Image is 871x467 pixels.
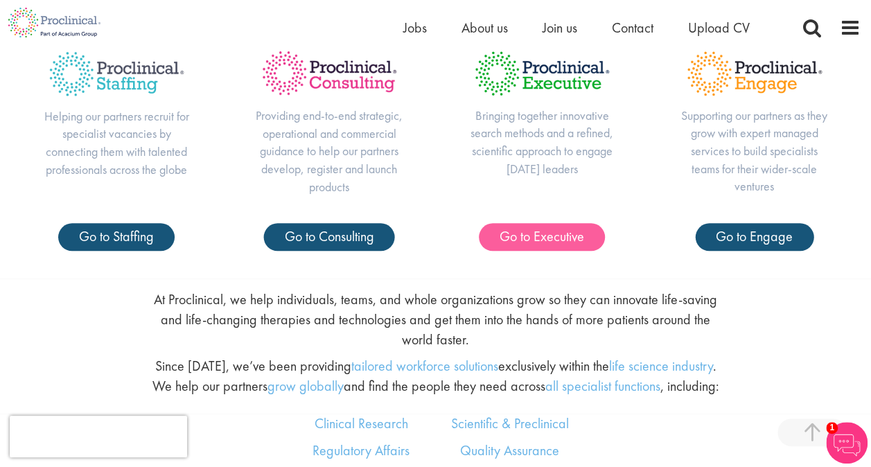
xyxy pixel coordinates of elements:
a: Join us [543,19,577,37]
a: About us [461,19,508,37]
img: Proclinical Title [251,40,408,107]
p: Since [DATE], we’ve been providing exclusively within the . We help our partners and find the peo... [149,356,723,396]
img: Proclinical Title [38,40,195,107]
span: Go to Engage [716,227,793,245]
a: Jobs [403,19,427,37]
a: Contact [612,19,653,37]
a: all specialist functions [545,377,660,395]
span: Go to Consulting [285,227,374,245]
img: Chatbot [826,422,868,464]
span: Go to Executive [500,227,584,245]
a: Go to Executive [479,223,605,251]
a: Regulatory Affairs [313,441,410,459]
img: Proclinical Title [676,40,833,106]
a: Go to Consulting [264,223,395,251]
iframe: reCAPTCHA [10,416,187,457]
p: Helping our partners recruit for specialist vacancies by connecting them with talented profession... [38,107,195,179]
a: Go to Staffing [58,223,175,251]
img: Proclinical Title [464,40,621,106]
p: Bringing together innovative search methods and a refined, scientific approach to engage [DATE] l... [464,107,621,178]
p: At Proclinical, we help individuals, teams, and whole organizations grow so they can innovate lif... [149,290,723,349]
p: Providing end-to-end strategic, operational and commercial guidance to help our partners develop,... [251,107,408,196]
span: 1 [826,422,838,434]
a: Go to Engage [695,223,813,251]
p: Supporting our partners as they grow with expert managed services to build specialists teams for ... [676,107,833,196]
a: Quality Assurance [460,441,559,459]
a: tailored workforce solutions [351,357,498,375]
a: Clinical Research [315,414,408,432]
span: Go to Staffing [79,227,154,245]
a: Upload CV [688,19,750,37]
a: grow globally [267,377,344,395]
a: Scientific & Preclinical [451,414,569,432]
a: life science industry [609,357,713,375]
